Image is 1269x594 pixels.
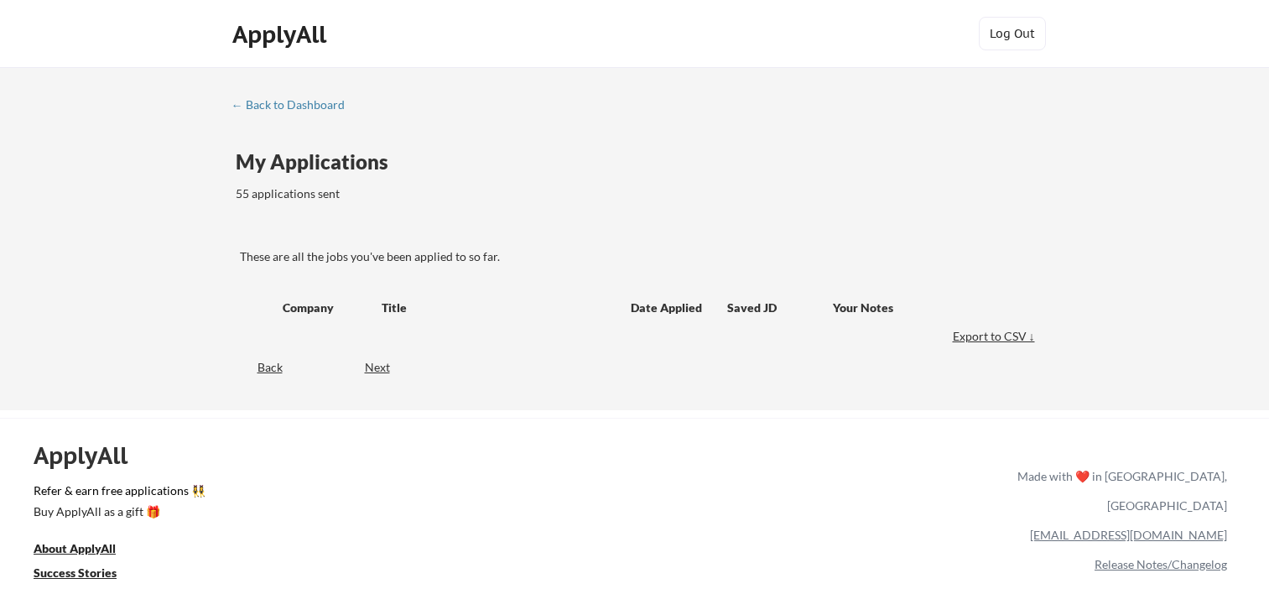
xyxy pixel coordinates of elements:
div: Your Notes [833,300,1024,316]
div: Title [382,300,615,316]
div: Company [283,300,367,316]
div: My Applications [236,152,402,172]
a: [EMAIL_ADDRESS][DOMAIN_NAME] [1030,528,1227,542]
div: Saved JD [727,292,833,322]
div: 55 applications sent [236,185,560,202]
div: ← Back to Dashboard [231,99,357,111]
a: Release Notes/Changelog [1095,557,1227,571]
a: About ApplyAll [34,539,139,560]
div: These are all the jobs you've been applied to so far. [236,216,345,233]
div: These are all the jobs you've been applied to so far. [240,248,1039,265]
div: ApplyAll [34,441,147,470]
a: Buy ApplyAll as a gift 🎁 [34,503,201,524]
div: Buy ApplyAll as a gift 🎁 [34,506,201,518]
a: ← Back to Dashboard [231,98,357,115]
div: Date Applied [631,300,705,316]
div: Next [365,359,409,376]
a: Success Stories [34,564,139,585]
button: Log Out [979,17,1046,50]
u: About ApplyAll [34,541,116,555]
a: Refer & earn free applications 👯‍♀️ [34,485,667,503]
div: Made with ❤️ in [GEOGRAPHIC_DATA], [GEOGRAPHIC_DATA] [1011,461,1227,520]
div: Back [231,359,283,376]
u: Success Stories [34,565,117,580]
div: These are job applications we think you'd be a good fit for, but couldn't apply you to automatica... [357,216,481,233]
div: ApplyAll [232,20,331,49]
div: Export to CSV ↓ [953,328,1039,345]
